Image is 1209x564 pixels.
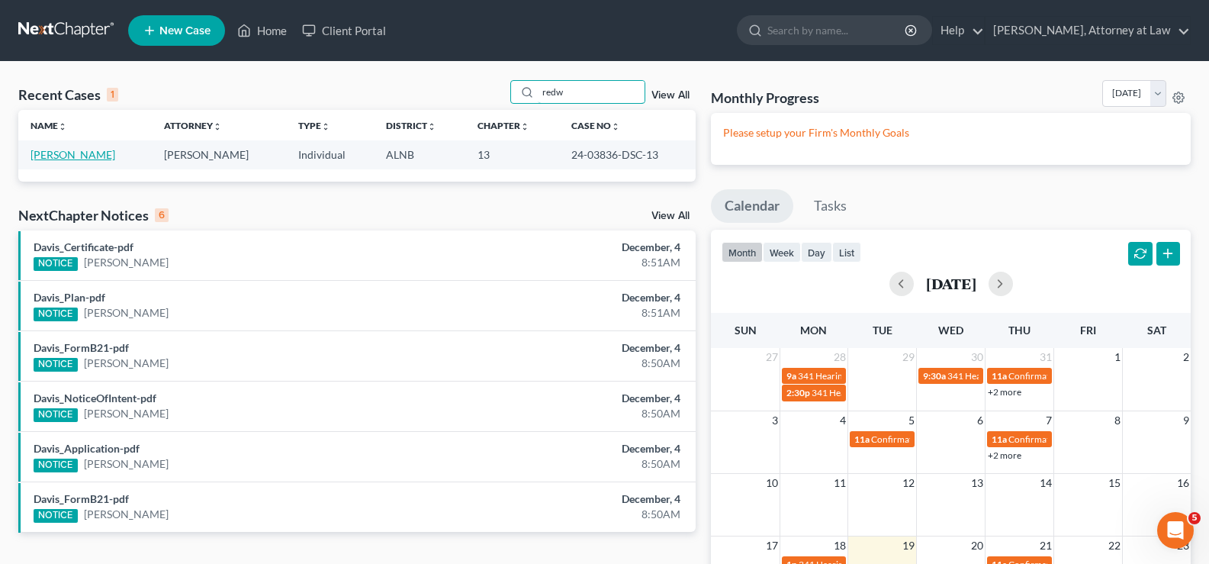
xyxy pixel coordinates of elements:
[1157,512,1194,549] iframe: Intercom live chat
[475,441,680,456] div: December, 4
[1008,433,1170,445] span: Confirmation Date for [PERSON_NAME]
[321,122,330,131] i: unfold_more
[901,348,916,366] span: 29
[1113,348,1122,366] span: 1
[34,459,78,472] div: NOTICE
[986,17,1190,44] a: [PERSON_NAME], Attorney at Law
[34,257,78,271] div: NOTICE
[475,456,680,472] div: 8:50AM
[84,507,169,522] a: [PERSON_NAME]
[34,291,105,304] a: Davis_Plan-pdf
[475,406,680,421] div: 8:50AM
[559,140,696,169] td: 24-03836-DSC-13
[800,189,860,223] a: Tasks
[34,408,78,422] div: NOTICE
[786,387,810,398] span: 2:30p
[34,492,129,505] a: Davis_FormB21-pdf
[374,140,465,169] td: ALNB
[723,125,1178,140] p: Please setup your Firm's Monthly Goals
[947,370,1084,382] span: 341 Hearing for [PERSON_NAME]
[1044,411,1053,430] span: 7
[386,120,436,131] a: Districtunfold_more
[907,411,916,430] span: 5
[34,341,129,354] a: Davis_FormB21-pdf
[711,89,819,107] h3: Monthly Progress
[786,370,796,382] span: 9a
[475,356,680,371] div: 8:50AM
[230,17,294,44] a: Home
[1113,411,1122,430] span: 8
[475,507,680,522] div: 8:50AM
[763,242,801,263] button: week
[84,255,169,270] a: [PERSON_NAME]
[213,122,222,131] i: unfold_more
[1107,474,1122,492] span: 15
[992,370,1007,382] span: 11a
[988,386,1021,398] a: +2 more
[1188,512,1201,524] span: 5
[923,370,946,382] span: 9:30a
[159,25,211,37] span: New Case
[477,120,529,131] a: Chapterunfold_more
[152,140,285,169] td: [PERSON_NAME]
[832,537,847,555] span: 18
[475,491,680,507] div: December, 4
[298,120,330,131] a: Typeunfold_more
[764,537,780,555] span: 17
[611,122,620,131] i: unfold_more
[969,474,985,492] span: 13
[933,17,984,44] a: Help
[84,406,169,421] a: [PERSON_NAME]
[770,411,780,430] span: 3
[711,189,793,223] a: Calendar
[1038,348,1053,366] span: 31
[34,240,133,253] a: Davis_Certificate-pdf
[992,433,1007,445] span: 11a
[475,240,680,255] div: December, 4
[155,208,169,222] div: 6
[801,242,832,263] button: day
[871,433,1114,445] span: Confirmation Date for [PERSON_NAME] & [PERSON_NAME]
[427,122,436,131] i: unfold_more
[1182,348,1191,366] span: 2
[969,348,985,366] span: 30
[164,120,222,131] a: Attorneyunfold_more
[938,324,963,337] span: Wed
[854,433,870,445] span: 11a
[465,140,559,169] td: 13
[520,122,529,131] i: unfold_more
[31,120,67,131] a: Nameunfold_more
[84,356,169,371] a: [PERSON_NAME]
[475,255,680,270] div: 8:51AM
[767,16,907,44] input: Search by name...
[988,450,1021,461] a: +2 more
[294,17,394,44] a: Client Portal
[475,290,680,305] div: December, 4
[18,206,169,224] div: NextChapter Notices
[735,324,757,337] span: Sun
[1182,411,1191,430] span: 9
[475,305,680,321] div: 8:51AM
[1175,474,1191,492] span: 16
[34,442,140,455] a: Davis_Application-pdf
[58,122,67,131] i: unfold_more
[832,242,861,263] button: list
[286,140,374,169] td: Individual
[764,474,780,492] span: 10
[969,537,985,555] span: 20
[1008,324,1031,337] span: Thu
[538,81,645,103] input: Search by name...
[651,211,690,221] a: View All
[1147,324,1166,337] span: Sat
[722,242,763,263] button: month
[475,340,680,356] div: December, 4
[901,537,916,555] span: 19
[31,148,115,161] a: [PERSON_NAME]
[1080,324,1096,337] span: Fri
[34,308,78,321] div: NOTICE
[571,120,620,131] a: Case Nounfold_more
[84,305,169,321] a: [PERSON_NAME]
[475,391,680,406] div: December, 4
[800,324,827,337] span: Mon
[1008,370,1170,382] span: Confirmation Date for [PERSON_NAME]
